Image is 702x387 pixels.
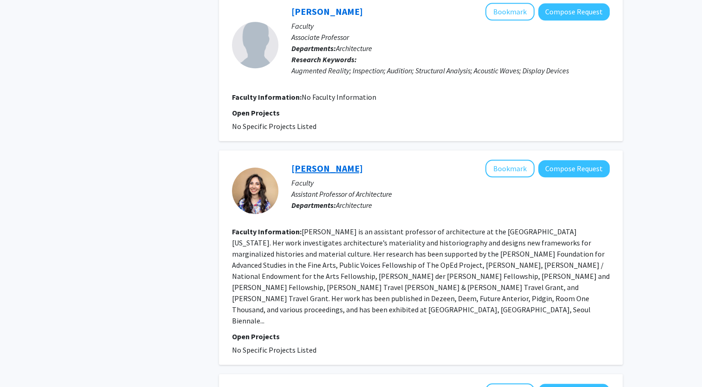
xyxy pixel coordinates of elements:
b: Faculty Information: [232,92,302,102]
a: [PERSON_NAME] [291,6,363,17]
p: Assistant Professor of Architecture [291,188,610,200]
p: Faculty [291,20,610,32]
fg-read-more: [PERSON_NAME] is an assistant professor of architecture at the [GEOGRAPHIC_DATA][US_STATE]. Her w... [232,227,610,325]
div: Augmented Reality; Inspection; Audition; Structural Analysis; Acoustic Waves; Display Devices [291,65,610,76]
span: No Faculty Information [302,92,376,102]
p: Open Projects [232,107,610,118]
button: Compose Request to William Massie [538,3,610,20]
a: [PERSON_NAME] [291,162,363,174]
iframe: Chat [7,345,39,380]
b: Departments: [291,44,336,53]
p: Open Projects [232,331,610,342]
b: Faculty Information: [232,227,302,236]
p: Associate Professor [291,32,610,43]
span: Architecture [336,44,372,53]
b: Departments: [291,200,336,210]
p: Faculty [291,177,610,188]
button: Add Leen Katrib to Bookmarks [485,160,535,177]
span: No Specific Projects Listed [232,122,316,131]
span: Architecture [336,200,372,210]
span: No Specific Projects Listed [232,345,316,355]
button: Add William Massie to Bookmarks [485,3,535,20]
b: Research Keywords: [291,55,357,64]
button: Compose Request to Leen Katrib [538,160,610,177]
